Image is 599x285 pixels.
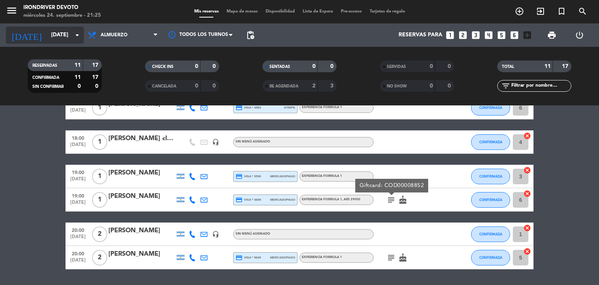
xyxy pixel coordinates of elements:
[479,174,502,178] span: CONFIRMADA
[213,83,217,89] strong: 0
[312,83,315,89] strong: 2
[236,104,261,111] span: visa * 4554
[68,133,88,142] span: 18:00
[68,225,88,234] span: 20:00
[108,168,175,178] div: [PERSON_NAME]
[101,32,128,38] span: Almuerzo
[32,85,64,89] span: SIN CONFIRMAR
[479,140,502,144] span: CONFIRMADA
[448,64,452,69] strong: 0
[269,65,290,69] span: SENTADAS
[458,30,468,40] i: looks_two
[236,173,261,180] span: visa * 3530
[386,253,396,262] i: subject
[212,139,219,146] i: headset_mic
[510,82,571,90] input: Filtrar por nombre...
[471,134,510,150] button: CONFIRMADA
[68,176,88,185] span: [DATE]
[262,9,299,14] span: Disponibilidad
[562,64,570,69] strong: 17
[95,84,100,89] strong: 0
[108,226,175,236] div: [PERSON_NAME]
[398,195,408,205] i: cake
[236,140,270,143] span: Sin menú asignado
[190,9,223,14] span: Mis reservas
[108,134,175,144] div: [PERSON_NAME] clase (3/9 - 24/9) seña 5k
[502,65,514,69] span: TOTAL
[6,5,18,19] button: menu
[152,65,174,69] span: CHECK INS
[284,105,295,110] span: stripe
[6,5,18,16] i: menu
[479,255,502,260] span: CONFIRMADA
[68,234,88,243] span: [DATE]
[523,248,531,255] i: cancel
[302,106,342,109] span: Experiencia Formula 1
[387,84,407,88] span: NO SHOW
[312,64,315,69] strong: 0
[337,9,366,14] span: Pre-acceso
[523,132,531,140] i: cancel
[152,84,176,88] span: CANCELADA
[387,65,406,69] span: SERVIDAS
[236,254,243,261] i: credit_card
[445,30,455,40] i: looks_one
[578,7,587,16] i: search
[32,64,57,68] span: RESERVADAS
[536,7,545,16] i: exit_to_app
[479,105,502,110] span: CONFIRMADA
[236,232,270,235] span: Sin menú asignado
[547,30,556,40] span: print
[544,64,551,69] strong: 11
[430,64,433,69] strong: 0
[78,84,81,89] strong: 0
[448,83,452,89] strong: 0
[270,197,295,202] span: mercadopago
[108,249,175,259] div: [PERSON_NAME]
[212,231,219,238] i: headset_mic
[68,167,88,176] span: 19:00
[501,81,510,91] i: filter_list
[92,250,107,265] span: 2
[74,62,81,68] strong: 11
[269,84,298,88] span: RE AGENDADA
[23,4,101,12] div: Irondriver Devoto
[484,30,494,40] i: looks_4
[246,30,255,40] span: pending_actions
[23,12,101,20] div: miércoles 24. septiembre - 21:25
[68,191,88,200] span: 19:00
[479,232,502,236] span: CONFIRMADA
[471,192,510,208] button: CONFIRMADA
[270,174,295,179] span: mercadopago
[32,76,59,80] span: CONFIRMADA
[479,198,502,202] span: CONFIRMADA
[92,100,107,116] span: 1
[342,198,360,201] span: , ARS 29000
[92,169,107,184] span: 1
[68,200,88,209] span: [DATE]
[236,173,243,180] i: credit_card
[236,196,261,203] span: visa * 3609
[398,253,408,262] i: cake
[366,9,409,14] span: Tarjetas de regalo
[270,255,295,260] span: mercadopago
[236,104,243,111] i: credit_card
[509,30,519,40] i: looks_6
[68,258,88,267] span: [DATE]
[213,64,217,69] strong: 0
[330,83,335,89] strong: 3
[92,192,107,208] span: 1
[68,249,88,258] span: 20:00
[386,195,396,205] i: subject
[360,182,424,190] div: Giftcard: COD00008852
[565,23,593,47] div: LOG OUT
[68,142,88,151] span: [DATE]
[399,32,442,38] span: Reservas para
[299,9,337,14] span: Lista de Espera
[108,191,175,201] div: [PERSON_NAME]
[302,256,342,259] span: Experiencia Formula 1
[471,226,510,242] button: CONFIRMADA
[195,64,198,69] strong: 0
[471,250,510,265] button: CONFIRMADA
[236,254,261,261] span: visa * 9649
